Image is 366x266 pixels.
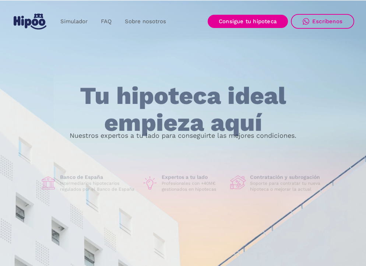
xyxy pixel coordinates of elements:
[250,181,326,192] p: Soporte para contratar tu nueva hipoteca o mejorar la actual
[54,14,94,29] a: Simulador
[60,181,136,192] p: Intermediarios hipotecarios regulados por el Banco de España
[250,174,326,181] h1: Contratación y subrogación
[208,15,288,28] a: Consigue tu hipoteca
[312,18,342,25] div: Escríbenos
[60,174,136,181] h1: Banco de España
[118,14,173,29] a: Sobre nosotros
[94,14,118,29] a: FAQ
[291,14,354,29] a: Escríbenos
[162,181,224,192] p: Profesionales con +40M€ gestionados en hipotecas
[70,133,296,139] p: Nuestros expertos a tu lado para conseguirte las mejores condiciones.
[43,83,323,136] h1: Tu hipoteca ideal empieza aquí
[12,11,48,32] a: home
[162,174,224,181] h1: Expertos a tu lado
